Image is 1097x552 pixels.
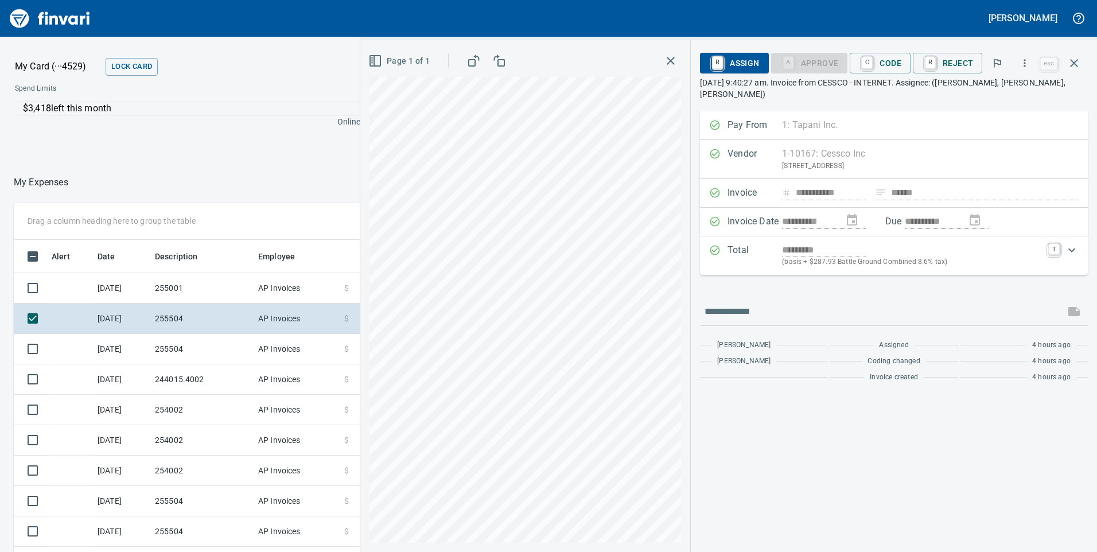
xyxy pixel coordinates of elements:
span: [PERSON_NAME] [717,356,771,367]
td: [DATE] [93,425,150,456]
td: 255504 [150,486,254,516]
span: $ [344,343,349,355]
a: R [925,56,936,69]
span: Invoice created [870,372,918,383]
td: AP Invoices [254,364,340,395]
td: 254002 [150,395,254,425]
td: 255001 [150,273,254,304]
td: 255504 [150,304,254,334]
td: AP Invoices [254,486,340,516]
td: [DATE] [93,516,150,547]
td: AP Invoices [254,273,340,304]
span: 4 hours ago [1032,340,1071,351]
span: Employee [258,250,310,263]
a: T [1048,243,1060,255]
a: C [862,56,873,69]
span: Reject [922,53,973,73]
nav: breadcrumb [14,176,68,189]
div: Coding Required [771,57,848,67]
a: R [712,56,723,69]
td: [DATE] [93,273,150,304]
span: Date [98,250,115,263]
button: CCode [850,53,911,73]
span: $ [344,282,349,294]
span: [PERSON_NAME] [717,340,771,351]
span: Alert [52,250,85,263]
div: Expand [700,236,1088,275]
td: [DATE] [93,395,150,425]
td: 254002 [150,456,254,486]
span: 4 hours ago [1032,372,1071,383]
span: Page 1 of 1 [371,54,430,68]
p: $3,418 left this month [23,102,383,115]
p: Online allowed [6,116,390,127]
span: Amount [348,250,392,263]
td: [DATE] [93,456,150,486]
p: Total [728,243,782,268]
span: Code [859,53,901,73]
td: AP Invoices [254,425,340,456]
h5: [PERSON_NAME] [989,12,1057,24]
span: Description [155,250,198,263]
td: [DATE] [93,334,150,364]
span: $ [344,434,349,446]
img: Finvari [7,5,93,32]
span: $ [344,495,349,507]
td: 255504 [150,516,254,547]
span: Lock Card [111,60,152,73]
span: Date [98,250,130,263]
button: Page 1 of 1 [366,50,434,72]
span: Close invoice [1037,49,1088,77]
p: Drag a column heading here to group the table [28,215,196,227]
span: $ [344,465,349,476]
td: AP Invoices [254,456,340,486]
span: $ [344,526,349,537]
p: My Expenses [14,176,68,189]
td: AP Invoices [254,395,340,425]
button: RReject [913,53,982,73]
td: AP Invoices [254,334,340,364]
span: Assign [709,53,759,73]
td: 255504 [150,334,254,364]
td: [DATE] [93,364,150,395]
span: $ [344,374,349,385]
span: 4 hours ago [1032,356,1071,367]
p: [DATE] 9:40:27 am. Invoice from CESSCO - INTERNET. Assignee: ([PERSON_NAME], [PERSON_NAME], [PERS... [700,77,1088,100]
span: Coding changed [868,356,920,367]
td: 254002 [150,425,254,456]
span: This records your message into the invoice and notifies anyone mentioned [1060,298,1088,325]
button: RAssign [700,53,768,73]
button: Flag [985,50,1010,76]
td: AP Invoices [254,516,340,547]
span: Assigned [879,340,908,351]
span: Description [155,250,213,263]
td: 244015.4002 [150,364,254,395]
span: Spend Limits [15,83,222,95]
button: Lock Card [106,58,158,76]
button: More [1012,50,1037,76]
button: [PERSON_NAME] [986,9,1060,27]
p: (basis + $287.93 Battle Ground Combined 8.6% tax) [782,256,1041,268]
p: My Card (···4529) [15,60,101,73]
a: esc [1040,57,1057,70]
span: Employee [258,250,295,263]
td: AP Invoices [254,304,340,334]
span: $ [344,313,349,324]
span: Alert [52,250,70,263]
td: [DATE] [93,304,150,334]
span: $ [344,404,349,415]
td: [DATE] [93,486,150,516]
